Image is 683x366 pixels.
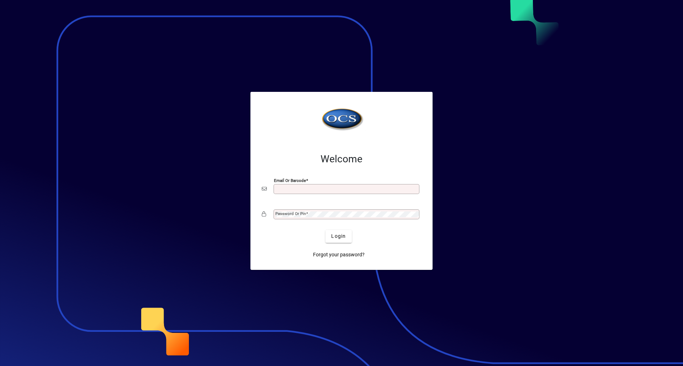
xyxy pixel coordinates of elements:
[313,251,365,258] span: Forgot your password?
[274,178,306,183] mat-label: Email or Barcode
[275,211,306,216] mat-label: Password or Pin
[331,232,346,240] span: Login
[262,153,421,165] h2: Welcome
[310,249,367,261] a: Forgot your password?
[325,230,351,243] button: Login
